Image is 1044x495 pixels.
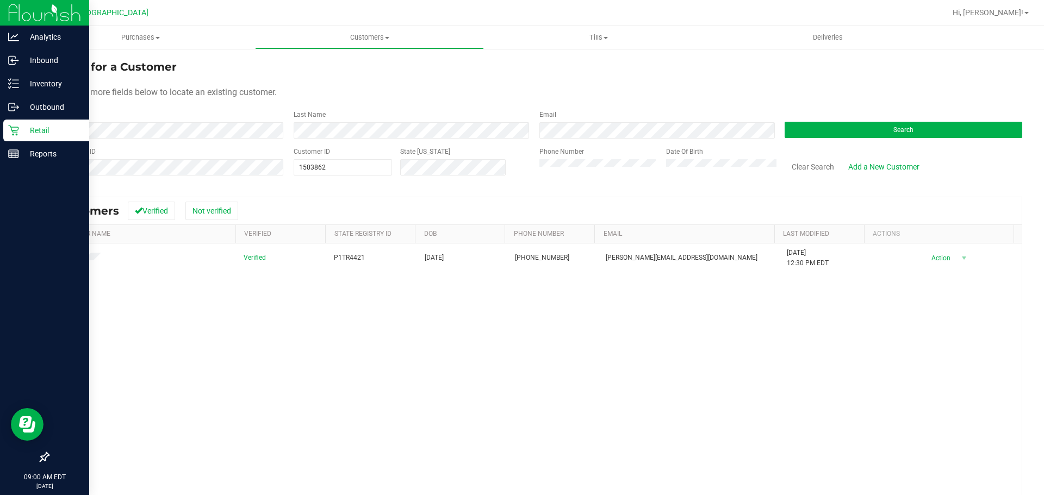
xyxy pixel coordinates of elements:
a: DOB [424,230,437,237]
p: Retail [19,124,84,137]
button: Search [785,122,1022,138]
inline-svg: Retail [8,125,19,136]
span: P1TR4421 [334,253,365,263]
button: Verified [128,202,175,220]
a: State Registry Id [334,230,391,237]
inline-svg: Analytics [8,32,19,42]
inline-svg: Inbound [8,55,19,66]
span: [GEOGRAPHIC_DATA] [74,8,148,17]
a: Customers [255,26,484,49]
span: Hi, [PERSON_NAME]! [953,8,1023,17]
a: Last Modified [783,230,829,237]
label: Date Of Birth [666,147,703,156]
label: State [US_STATE] [400,147,450,156]
span: select [957,250,971,266]
button: Clear Search [785,158,841,176]
label: Email [539,110,556,120]
span: Search for a Customer [48,60,177,73]
a: Purchases [26,26,255,49]
span: [PHONE_NUMBER] [515,253,569,263]
span: [PERSON_NAME][EMAIL_ADDRESS][DOMAIN_NAME] [606,253,757,263]
a: Email [604,230,622,237]
span: Action [922,250,957,266]
p: Reports [19,147,84,160]
span: Use one or more fields below to locate an existing customer. [48,87,277,97]
span: Purchases [26,33,255,42]
span: Search [893,126,913,134]
inline-svg: Outbound [8,102,19,112]
a: Deliveries [713,26,942,49]
a: Tills [484,26,713,49]
p: Outbound [19,101,84,114]
inline-svg: Inventory [8,78,19,89]
span: Deliveries [798,33,857,42]
iframe: Resource center [11,408,43,441]
p: Analytics [19,30,84,43]
button: Not verified [185,202,238,220]
span: Verified [244,253,266,263]
p: [DATE] [5,482,84,490]
inline-svg: Reports [8,148,19,159]
span: [DATE] [425,253,444,263]
label: Phone Number [539,147,584,156]
span: [DATE] 12:30 PM EDT [787,248,829,268]
p: Inbound [19,54,84,67]
input: 1503862 [294,160,391,175]
a: Phone Number [514,230,564,237]
div: Actions [873,230,1010,237]
p: Inventory [19,77,84,90]
label: Last Name [294,110,326,120]
a: Add a New Customer [841,158,927,176]
label: Customer ID [294,147,330,156]
span: Customers [256,33,483,42]
a: Verified [244,230,271,237]
p: 09:00 AM EDT [5,472,84,482]
span: Tills [484,33,712,42]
